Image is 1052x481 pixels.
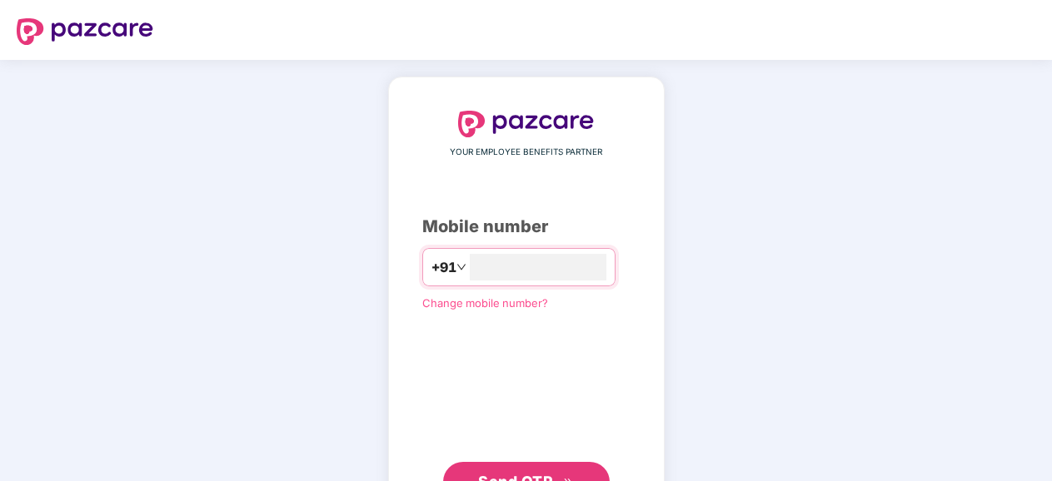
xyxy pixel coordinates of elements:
div: Mobile number [422,214,631,240]
img: logo [458,111,595,137]
a: Change mobile number? [422,296,548,310]
img: logo [17,18,153,45]
span: +91 [431,257,456,278]
span: YOUR EMPLOYEE BENEFITS PARTNER [450,146,602,159]
span: down [456,262,466,272]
